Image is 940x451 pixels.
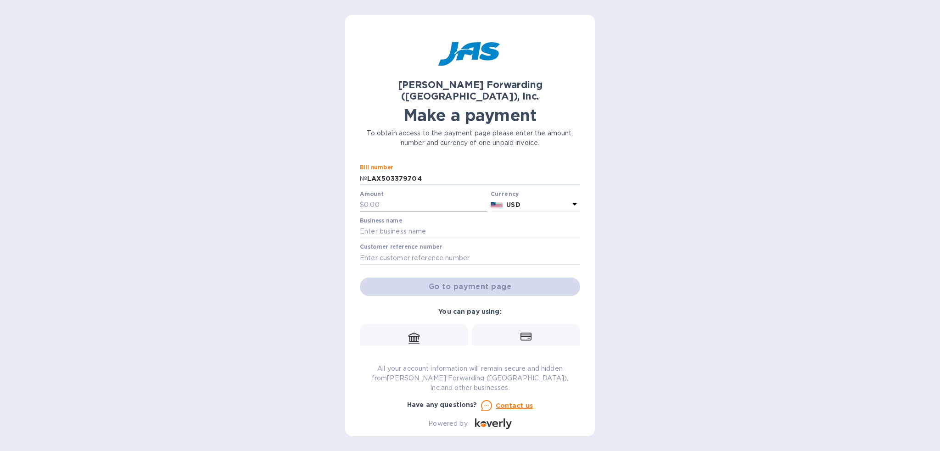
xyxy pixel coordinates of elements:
[398,79,543,102] b: [PERSON_NAME] Forwarding ([GEOGRAPHIC_DATA]), Inc.
[360,245,442,250] label: Customer reference number
[360,106,580,125] h1: Make a payment
[407,401,477,408] b: Have any questions?
[360,251,580,265] input: Enter customer reference number
[360,364,580,393] p: All your account information will remain secure and hidden from [PERSON_NAME] Forwarding ([GEOGRA...
[506,201,520,208] b: USD
[491,202,503,208] img: USD
[496,402,533,409] u: Contact us
[360,174,367,184] p: №
[360,165,393,171] label: Bill number
[360,218,402,223] label: Business name
[428,419,467,429] p: Powered by
[360,128,580,148] p: To obtain access to the payment page please enter the amount, number and currency of one unpaid i...
[438,308,501,315] b: You can pay using:
[367,172,580,185] input: Enter bill number
[360,191,383,197] label: Amount
[364,198,487,212] input: 0.00
[360,200,364,210] p: $
[360,225,580,239] input: Enter business name
[491,190,519,197] b: Currency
